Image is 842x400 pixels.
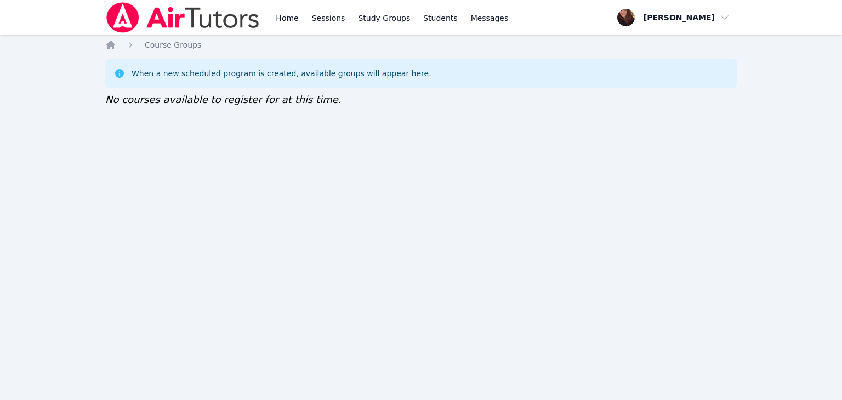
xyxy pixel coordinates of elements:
[105,94,342,105] span: No courses available to register for at this time.
[471,13,509,24] span: Messages
[145,39,201,50] a: Course Groups
[105,39,737,50] nav: Breadcrumb
[105,2,260,33] img: Air Tutors
[132,68,431,79] div: When a new scheduled program is created, available groups will appear here.
[145,41,201,49] span: Course Groups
